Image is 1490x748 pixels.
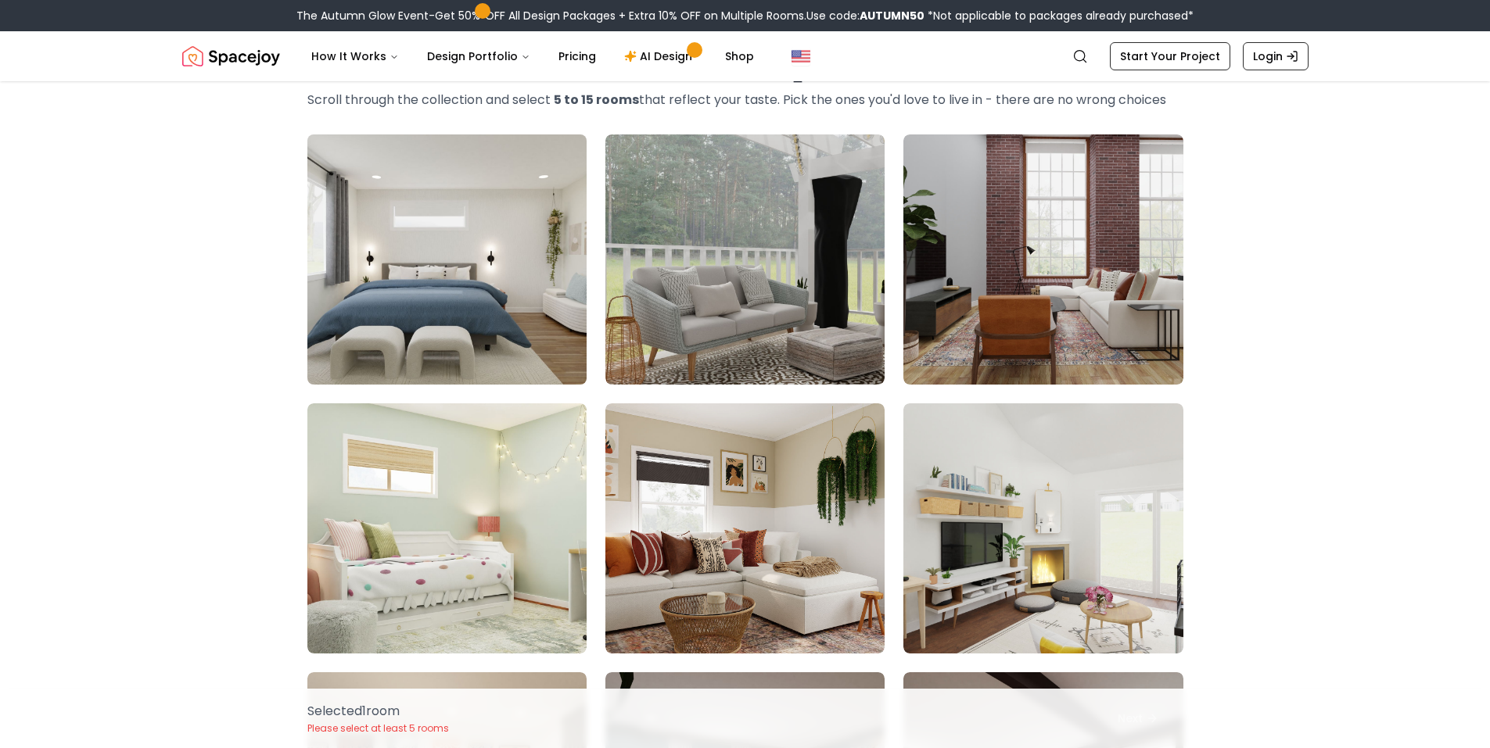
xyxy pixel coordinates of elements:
[925,8,1194,23] span: *Not applicable to packages already purchased*
[182,31,1309,81] nav: Global
[307,91,1183,109] p: Scroll through the collection and select that reflect your taste. Pick the ones you'd love to liv...
[860,8,925,23] b: AUTUMN50
[296,8,1194,23] div: The Autumn Glow Event-Get 50% OFF All Design Packages + Extra 10% OFF on Multiple Rooms.
[415,41,543,72] button: Design Portfolio
[1110,42,1230,70] a: Start Your Project
[1243,42,1309,70] a: Login
[300,128,594,391] img: Room room-1
[612,41,709,72] a: AI Design
[605,403,885,653] img: Room room-5
[546,41,609,72] a: Pricing
[903,403,1183,653] img: Room room-6
[806,8,925,23] span: Use code:
[299,41,767,72] nav: Main
[307,722,449,735] p: Please select at least 5 rooms
[605,134,885,385] img: Room room-2
[903,134,1183,385] img: Room room-3
[307,403,587,653] img: Room room-4
[182,41,280,72] img: Spacejoy Logo
[307,702,449,721] p: Selected 1 room
[554,91,639,109] strong: 5 to 15 rooms
[182,41,280,72] a: Spacejoy
[792,47,810,66] img: United States
[713,41,767,72] a: Shop
[299,41,411,72] button: How It Works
